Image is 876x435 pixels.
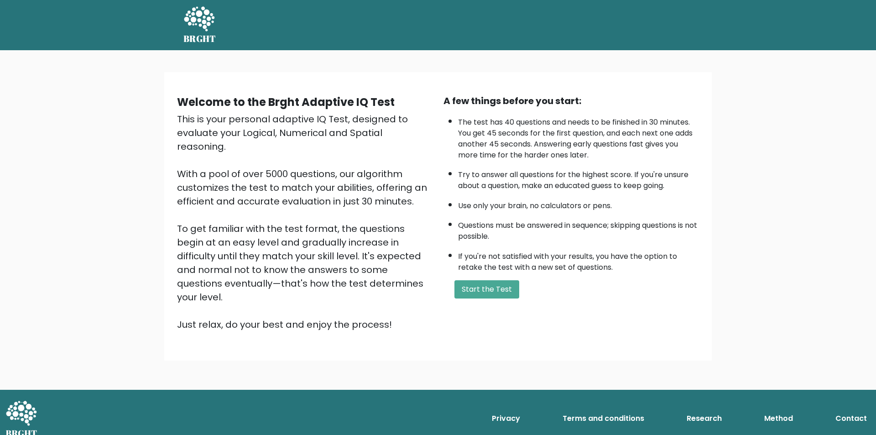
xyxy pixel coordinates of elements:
[761,409,797,428] a: Method
[177,94,395,110] b: Welcome to the Brght Adaptive IQ Test
[443,94,699,108] div: A few things before you start:
[559,409,648,428] a: Terms and conditions
[458,215,699,242] li: Questions must be answered in sequence; skipping questions is not possible.
[488,409,524,428] a: Privacy
[683,409,725,428] a: Research
[454,280,519,299] button: Start the Test
[458,246,699,273] li: If you're not satisfied with your results, you have the option to retake the test with a new set ...
[458,196,699,211] li: Use only your brain, no calculators or pens.
[183,33,216,44] h5: BRGHT
[458,165,699,191] li: Try to answer all questions for the highest score. If you're unsure about a question, make an edu...
[458,112,699,161] li: The test has 40 questions and needs to be finished in 30 minutes. You get 45 seconds for the firs...
[183,4,216,47] a: BRGHT
[832,409,871,428] a: Contact
[177,112,433,331] div: This is your personal adaptive IQ Test, designed to evaluate your Logical, Numerical and Spatial ...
